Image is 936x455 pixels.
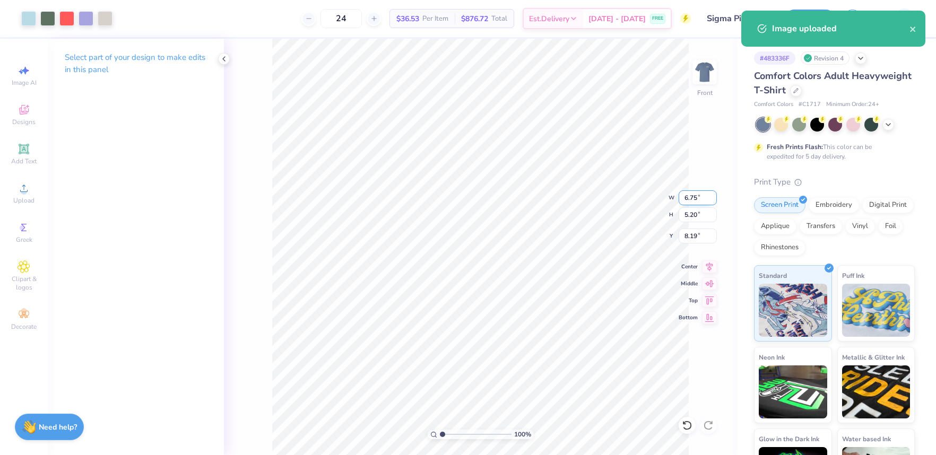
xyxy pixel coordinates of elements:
[588,13,646,24] span: [DATE] - [DATE]
[842,270,864,281] span: Puff Ink
[800,218,842,234] div: Transfers
[694,62,715,83] img: Front
[514,430,531,439] span: 100 %
[842,284,911,337] img: Puff Ink
[679,314,698,321] span: Bottom
[39,422,77,432] strong: Need help?
[754,100,793,109] span: Comfort Colors
[767,143,823,151] strong: Fresh Prints Flash:
[759,365,827,418] img: Neon Ink
[529,13,569,24] span: Est. Delivery
[826,100,879,109] span: Minimum Order: 24 +
[12,118,36,126] span: Designs
[754,218,796,234] div: Applique
[754,51,795,65] div: # 483336F
[842,365,911,418] img: Metallic & Glitter Ink
[842,352,905,363] span: Metallic & Glitter Ink
[12,78,37,87] span: Image AI
[422,13,448,24] span: Per Item
[11,157,37,165] span: Add Text
[65,51,207,76] p: Select part of your design to make edits in this panel
[759,433,819,444] span: Glow in the Dark Ink
[5,275,42,292] span: Clipart & logos
[754,197,805,213] div: Screen Print
[759,284,827,337] img: Standard
[697,88,713,98] div: Front
[767,142,897,161] div: This color can be expedited for 5 day delivery.
[491,13,507,24] span: Total
[799,100,821,109] span: # C1717
[320,9,362,28] input: – –
[652,15,663,22] span: FREE
[772,22,909,35] div: Image uploaded
[909,22,917,35] button: close
[679,297,698,304] span: Top
[759,270,787,281] span: Standard
[842,433,891,444] span: Water based Ink
[878,218,903,234] div: Foil
[396,13,419,24] span: $36.53
[13,196,34,205] span: Upload
[801,51,850,65] div: Revision 4
[754,240,805,256] div: Rhinestones
[699,8,777,29] input: Untitled Design
[11,322,37,331] span: Decorate
[461,13,488,24] span: $876.72
[759,352,785,363] span: Neon Ink
[679,280,698,287] span: Middle
[754,176,915,188] div: Print Type
[809,197,859,213] div: Embroidery
[845,218,875,234] div: Vinyl
[754,69,912,97] span: Comfort Colors Adult Heavyweight T-Shirt
[679,263,698,270] span: Center
[16,235,32,244] span: Greek
[862,197,914,213] div: Digital Print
